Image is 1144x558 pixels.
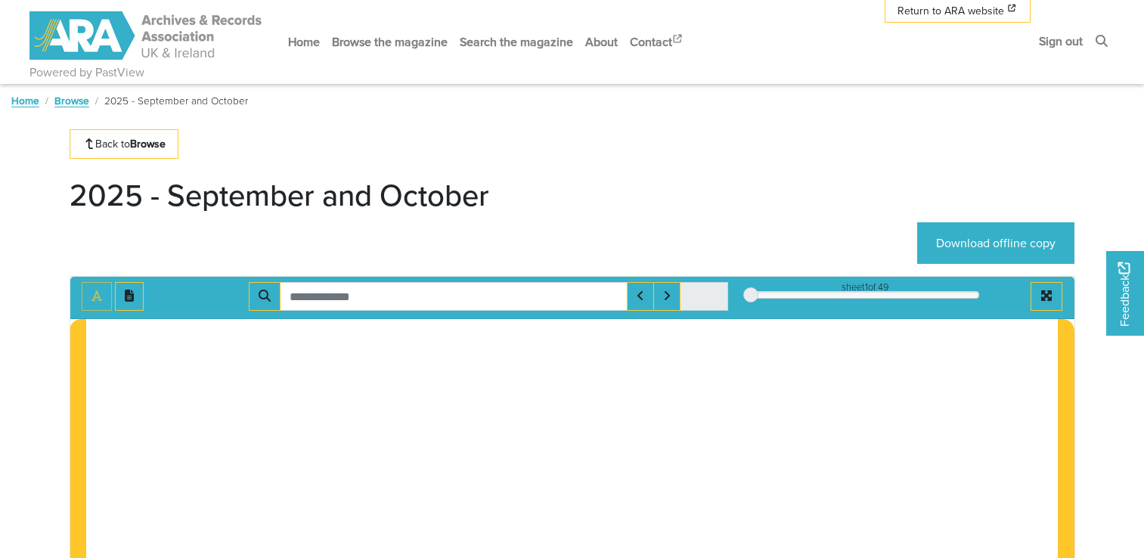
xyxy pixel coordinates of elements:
[249,282,281,311] button: Search
[627,282,654,311] button: Previous Match
[70,177,489,213] h1: 2025 - September and October
[11,93,39,108] a: Home
[579,22,624,62] a: About
[917,222,1074,264] a: Download offline copy
[115,282,144,311] button: Open transcription window
[29,64,144,82] a: Powered by PastView
[280,282,628,311] input: Search for
[898,3,1004,19] span: Return to ARA website
[70,129,179,159] a: Back toBrowse
[1033,21,1089,61] a: Sign out
[624,22,690,62] a: Contact
[454,22,579,62] a: Search the magazine
[54,93,89,108] a: Browse
[282,22,326,62] a: Home
[104,93,248,108] span: 2025 - September and October
[29,3,264,69] a: ARA - ARC Magazine | Powered by PastView logo
[751,280,979,294] div: sheet of 49
[653,282,681,311] button: Next Match
[130,136,166,151] strong: Browse
[1031,282,1062,311] button: Full screen mode
[29,11,264,60] img: ARA - ARC Magazine | Powered by PastView
[1106,251,1144,336] a: Would you like to provide feedback?
[865,280,868,294] span: 1
[82,282,112,311] button: Toggle text selection (Alt+T)
[326,22,454,62] a: Browse the magazine
[1115,262,1133,327] span: Feedback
